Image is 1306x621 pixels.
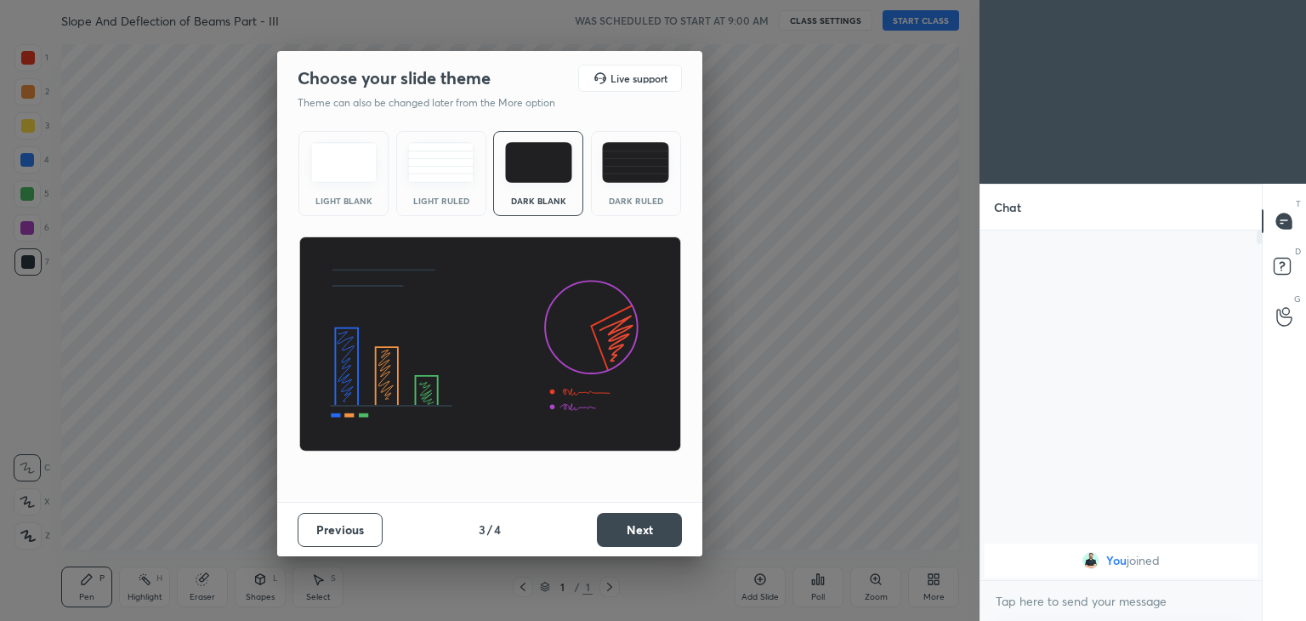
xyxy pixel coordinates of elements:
[298,513,383,547] button: Previous
[610,73,667,83] h5: Live support
[504,197,572,205] div: Dark Blank
[407,197,475,205] div: Light Ruled
[980,540,1262,581] div: grid
[298,67,491,89] h2: Choose your slide theme
[505,142,572,183] img: darkTheme.f0cc69e5.svg
[407,142,474,183] img: lightRuledTheme.5fabf969.svg
[487,521,492,538] h4: /
[1296,197,1301,210] p: T
[479,521,485,538] h4: 3
[1294,293,1301,305] p: G
[1295,245,1301,258] p: D
[298,236,682,453] img: darkThemeBanner.d06ce4a2.svg
[1127,554,1160,567] span: joined
[1082,552,1099,569] img: 963340471ff5441e8619d0a0448153d9.jpg
[602,197,670,205] div: Dark Ruled
[310,142,378,183] img: lightTheme.e5ed3b09.svg
[597,513,682,547] button: Next
[494,521,501,538] h4: 4
[980,185,1035,230] p: Chat
[309,197,378,205] div: Light Blank
[602,142,669,183] img: darkRuledTheme.de295e13.svg
[1106,554,1127,567] span: You
[298,95,573,111] p: Theme can also be changed later from the More option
